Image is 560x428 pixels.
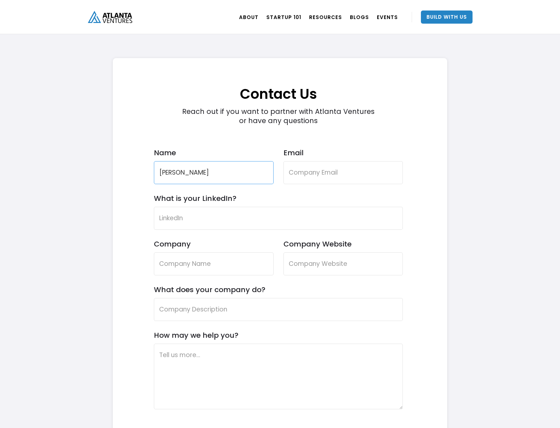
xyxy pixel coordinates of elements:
[154,65,403,103] h1: Contact Us
[154,240,274,248] label: Company
[377,8,398,26] a: EVENTS
[421,11,473,24] a: Build With Us
[283,252,403,275] input: Company Website
[154,285,265,294] label: What does your company do?
[154,161,274,184] input: Full Name
[239,8,258,26] a: ABOUT
[154,207,403,230] input: LinkedIn
[154,331,238,340] label: How may we help you?
[283,240,403,248] label: Company Website
[154,298,403,321] input: Company Description
[179,107,378,125] div: Reach out if you want to partner with Atlanta Ventures or have any questions
[283,161,403,184] input: Company Email
[154,148,274,157] label: Name
[154,252,274,275] input: Company Name
[309,8,342,26] a: RESOURCES
[350,8,369,26] a: BLOGS
[266,8,301,26] a: Startup 101
[283,148,403,157] label: Email
[154,194,236,203] label: What is your LinkedIn?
